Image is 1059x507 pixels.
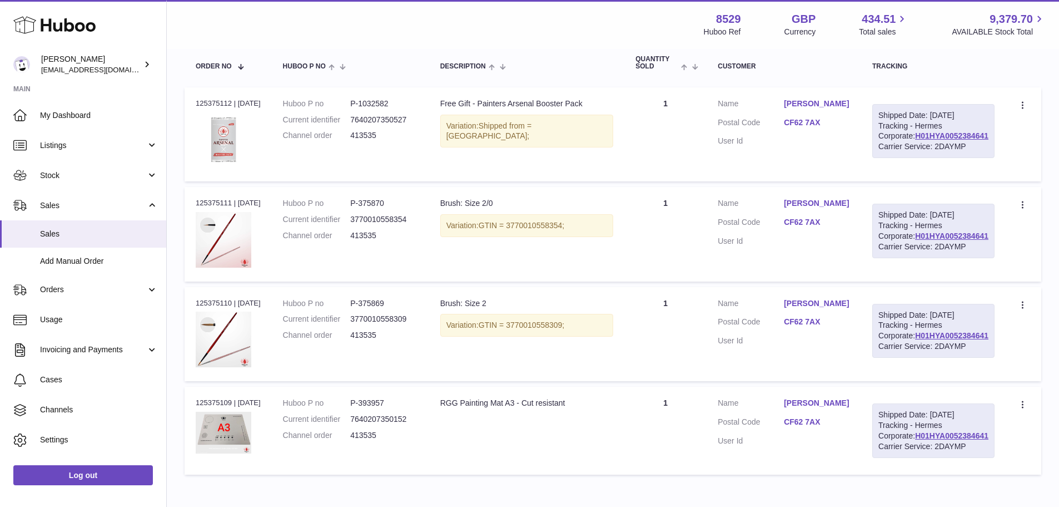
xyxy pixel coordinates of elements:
[878,242,988,252] div: Carrier Service: 2DAYMP
[196,198,261,208] div: 125375111 | [DATE]
[446,121,531,141] span: Shipped from = [GEOGRAPHIC_DATA];
[440,198,614,209] div: Brush: Size 2/0
[196,412,251,454] img: painting-mat-A3.jpg
[784,317,850,327] a: CF62 7AX
[624,187,707,281] td: 1
[196,312,251,367] img: pinceau-taille-2-reflet-loupe.jpg
[350,398,418,408] dd: P-393957
[440,298,614,309] div: Brush: Size 2
[872,304,995,358] div: Tracking - Hermes Corporate:
[41,65,163,74] span: [EMAIL_ADDRESS][DOMAIN_NAME]
[283,214,351,225] dt: Current identifier
[878,341,988,352] div: Carrier Service: 2DAYMP
[13,465,153,485] a: Log out
[784,117,850,128] a: CF62 7AX
[40,284,146,295] span: Orders
[41,54,141,75] div: [PERSON_NAME]
[350,230,418,241] dd: 413535
[704,27,741,37] div: Huboo Ref
[283,99,351,109] dt: Huboo P no
[718,217,784,230] dt: Postal Code
[440,398,614,408] div: RGG Painting Mat A3 - Cut resistant
[915,331,988,340] a: H01HYA0052384641
[40,200,146,211] span: Sales
[350,99,418,109] dd: P-1032582
[350,330,418,341] dd: 413535
[952,12,1046,37] a: 9,379.70 AVAILABLE Stock Total
[784,398,850,408] a: [PERSON_NAME]
[718,117,784,131] dt: Postal Code
[718,298,784,312] dt: Name
[878,410,988,420] div: Shipped Date: [DATE]
[718,99,784,112] dt: Name
[878,141,988,152] div: Carrier Service: 2DAYMP
[283,298,351,309] dt: Huboo P no
[350,414,418,425] dd: 7640207350152
[350,314,418,324] dd: 3770010558309
[952,27,1046,37] span: AVAILABLE Stock Total
[283,230,351,241] dt: Channel order
[718,136,784,146] dt: User Id
[283,330,351,341] dt: Channel order
[440,99,614,109] div: Free Gift - Painters Arsenal Booster Pack
[718,417,784,430] dt: Postal Code
[40,344,146,355] span: Invoicing and Payments
[990,12,1033,27] span: 9,379.70
[878,441,988,452] div: Carrier Service: 2DAYMP
[350,430,418,441] dd: 413535
[13,56,30,73] img: internalAdmin-8529@internal.huboo.com
[350,214,418,225] dd: 3770010558354
[40,170,146,181] span: Stock
[859,12,908,37] a: 434.51 Total sales
[859,27,908,37] span: Total sales
[718,336,784,346] dt: User Id
[350,298,418,309] dd: P-375869
[283,198,351,209] dt: Huboo P no
[196,212,251,268] img: pinceau-taille-00-reflet-loupe.jpg
[872,204,995,258] div: Tracking - Hermes Corporate:
[283,398,351,408] dt: Huboo P no
[872,403,995,458] div: Tracking - Hermes Corporate:
[196,398,261,408] div: 125375109 | [DATE]
[718,317,784,330] dt: Postal Code
[440,63,486,70] span: Description
[40,256,158,267] span: Add Manual Order
[784,217,850,228] a: CF62 7AX
[716,12,741,27] strong: 8529
[784,298,850,309] a: [PERSON_NAME]
[283,414,351,425] dt: Current identifier
[878,210,988,220] div: Shipped Date: [DATE]
[872,63,995,70] div: Tracking
[440,214,614,237] div: Variation:
[718,436,784,446] dt: User Id
[479,221,565,230] span: GTIN = 3770010558354;
[40,435,158,445] span: Settings
[878,110,988,121] div: Shipped Date: [DATE]
[479,321,565,329] span: GTIN = 3770010558309;
[283,63,326,70] span: Huboo P no
[283,430,351,441] dt: Channel order
[792,12,816,27] strong: GBP
[624,87,707,181] td: 1
[40,314,158,325] span: Usage
[635,56,678,70] span: Quantity Sold
[350,130,418,141] dd: 413535
[40,110,158,121] span: My Dashboard
[40,229,158,239] span: Sales
[196,112,251,168] img: Redgrass-painters-arsenal-booster-cards.jpg
[440,314,614,337] div: Variation:
[350,198,418,209] dd: P-375870
[872,104,995,159] div: Tracking - Hermes Corporate:
[915,232,988,240] a: H01HYA0052384641
[283,115,351,125] dt: Current identifier
[718,198,784,211] dt: Name
[283,314,351,324] dt: Current identifier
[440,115,614,148] div: Variation:
[718,63,850,70] div: Customer
[40,375,158,385] span: Cases
[878,310,988,321] div: Shipped Date: [DATE]
[915,131,988,140] a: H01HYA0052384641
[718,398,784,411] dt: Name
[196,63,232,70] span: Order No
[196,298,261,308] div: 125375110 | [DATE]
